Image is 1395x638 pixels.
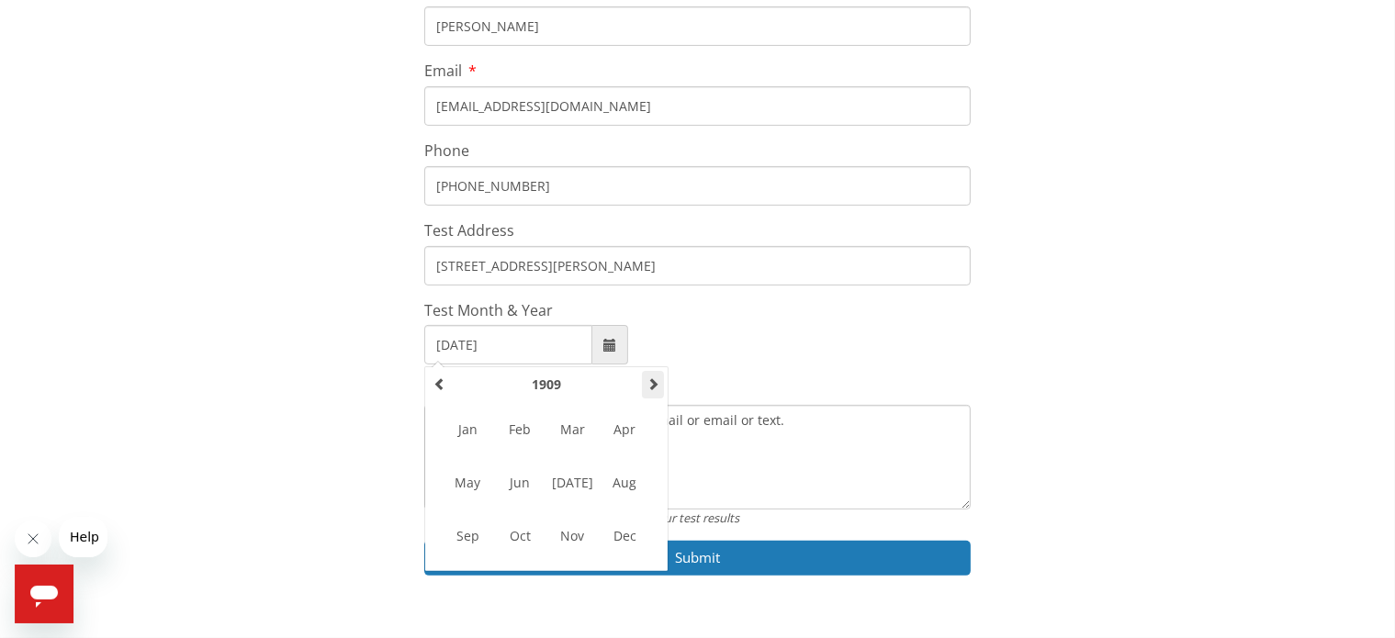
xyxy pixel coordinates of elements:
span: Next Year [647,377,659,390]
span: [DATE] [547,458,597,508]
iframe: Button to launch messaging window [15,565,73,623]
span: Phone [424,140,469,161]
span: May [443,458,492,508]
span: Test Month & Year [424,300,553,320]
span: Jan [443,405,492,454]
iframe: Close message [15,520,51,557]
span: Mar [547,405,597,454]
span: Previous Year [433,377,446,390]
span: Sep [443,511,492,561]
span: Nov [547,511,597,561]
span: Jun [495,458,545,508]
div: Provide any info that could help us locate your test results [424,509,972,526]
span: Aug [600,458,649,508]
span: Test Address [424,220,514,241]
iframe: Message from company [59,517,107,557]
span: Dec [600,511,649,561]
span: Oct [495,511,545,561]
button: Submit [424,541,972,575]
span: Apr [600,405,649,454]
span: Feb [495,405,545,454]
span: Email [424,61,462,81]
th: Select Year [451,371,642,398]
